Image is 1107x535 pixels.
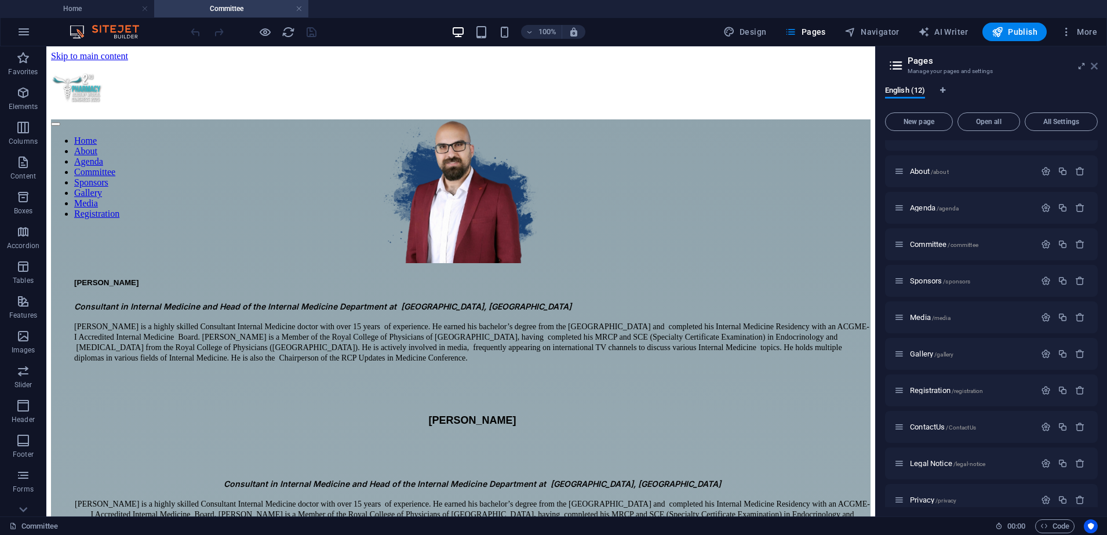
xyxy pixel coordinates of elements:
[1030,118,1093,125] span: All Settings
[1058,312,1068,322] div: Duplicate
[910,423,976,431] span: ContactUs
[5,5,82,14] a: Skip to main content
[1075,422,1085,432] div: Remove
[1075,239,1085,249] div: Remove
[935,497,956,504] span: /privacy
[1058,276,1068,286] div: Duplicate
[719,23,771,41] button: Design
[1058,166,1068,176] div: Duplicate
[952,388,984,394] span: /registration
[7,241,39,250] p: Accordion
[906,204,1035,212] div: Agenda/agenda
[1058,385,1068,395] div: Duplicate
[12,415,35,424] p: Header
[957,112,1020,131] button: Open all
[840,23,904,41] button: Navigator
[14,206,33,216] p: Boxes
[1041,276,1051,286] div: Settings
[1041,203,1051,213] div: Settings
[1041,422,1051,432] div: Settings
[1075,458,1085,468] div: Remove
[910,459,985,468] span: Legal Notice
[1007,519,1025,533] span: 00 00
[932,315,951,321] span: /media
[908,56,1098,66] h2: Pages
[910,276,970,285] span: Sponsors
[906,168,1035,175] div: About/about
[67,25,154,39] img: Editor Logo
[258,25,272,39] button: Click here to leave preview mode and continue editing
[13,450,34,459] p: Footer
[521,25,562,39] button: 100%
[948,242,978,248] span: /committee
[281,25,295,39] button: reload
[1041,312,1051,322] div: Settings
[12,345,35,355] p: Images
[13,485,34,494] p: Forms
[910,167,949,176] span: Click to open page
[910,350,953,358] span: Gallery
[282,26,295,39] i: Reload page
[946,424,975,431] span: /ContactUs
[1058,349,1068,359] div: Duplicate
[538,25,557,39] h6: 100%
[885,112,953,131] button: New page
[1025,112,1098,131] button: All Settings
[906,277,1035,285] div: Sponsors/sponsors
[1058,422,1068,432] div: Duplicate
[9,102,38,111] p: Elements
[931,169,949,175] span: /about
[992,26,1037,38] span: Publish
[1061,26,1097,38] span: More
[10,172,36,181] p: Content
[9,137,38,146] p: Columns
[934,351,953,358] span: /gallery
[1041,495,1051,505] div: Settings
[780,23,830,41] button: Pages
[913,23,973,41] button: AI Writer
[906,460,1035,467] div: Legal Notice/legal-notice
[1058,495,1068,505] div: Duplicate
[13,276,34,285] p: Tables
[906,496,1035,504] div: Privacy/privacy
[995,519,1026,533] h6: Session time
[1075,203,1085,213] div: Remove
[1075,166,1085,176] div: Remove
[918,26,968,38] span: AI Writer
[154,2,308,15] h4: Committee
[906,314,1035,321] div: Media/media
[910,313,951,322] span: Media
[1041,166,1051,176] div: Settings
[723,26,767,38] span: Design
[906,241,1035,248] div: Committee/committee
[1075,385,1085,395] div: Remove
[785,26,825,38] span: Pages
[963,118,1015,125] span: Open all
[1075,349,1085,359] div: Remove
[1058,203,1068,213] div: Duplicate
[1035,519,1075,533] button: Code
[1058,458,1068,468] div: Duplicate
[906,387,1035,394] div: Registration/registration
[953,461,986,467] span: /legal-notice
[1075,495,1085,505] div: Remove
[890,118,948,125] span: New page
[910,240,978,249] span: Committee
[1041,349,1051,359] div: Settings
[1041,385,1051,395] div: Settings
[1041,458,1051,468] div: Settings
[1058,239,1068,249] div: Duplicate
[910,386,983,395] span: Registration
[982,23,1047,41] button: Publish
[908,66,1075,77] h3: Manage your pages and settings
[1075,276,1085,286] div: Remove
[1056,23,1102,41] button: More
[1084,519,1098,533] button: Usercentrics
[885,86,1098,108] div: Language Tabs
[844,26,900,38] span: Navigator
[906,350,1035,358] div: Gallery/gallery
[1040,519,1069,533] span: Code
[906,423,1035,431] div: ContactUs/ContactUs
[9,519,58,533] a: Click to cancel selection. Double-click to open Pages
[1015,522,1017,530] span: :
